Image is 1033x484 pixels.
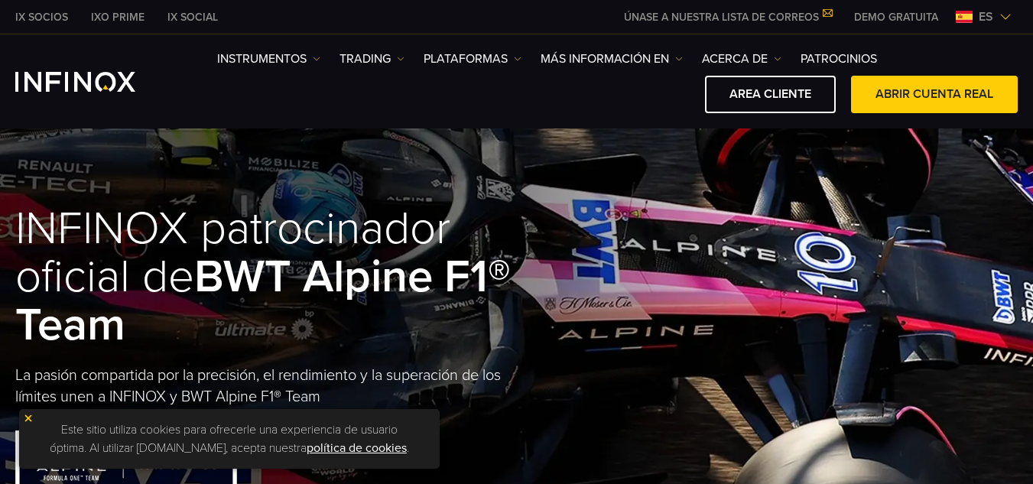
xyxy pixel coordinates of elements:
a: ABRIR CUENTA REAL [851,76,1018,113]
a: INFINOX [156,9,229,25]
strong: BWT Alpine F1® Team [15,249,511,352]
img: yellow close icon [23,413,34,424]
h1: INFINOX patrocinador oficial de [15,205,517,349]
span: es [973,8,999,26]
a: PLATAFORMAS [424,50,521,68]
a: TRADING [339,50,404,68]
a: AREA CLIENTE [705,76,836,113]
a: Instrumentos [217,50,320,68]
a: Patrocinios [801,50,877,68]
a: INFINOX [80,9,156,25]
a: política de cookies [307,440,407,456]
a: INFINOX MENU [843,9,950,25]
a: ACERCA DE [702,50,781,68]
a: INFINOX [4,9,80,25]
a: Más información en [541,50,683,68]
p: Este sitio utiliza cookies para ofrecerle una experiencia de usuario óptima. Al utilizar [DOMAIN_... [27,417,432,461]
p: La pasión compartida por la precisión, el rendimiento y la superación de los límites unen a INFIN... [15,365,517,408]
a: ÚNASE A NUESTRA LISTA DE CORREOS [612,11,843,24]
a: INFINOX Logo [15,72,171,92]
